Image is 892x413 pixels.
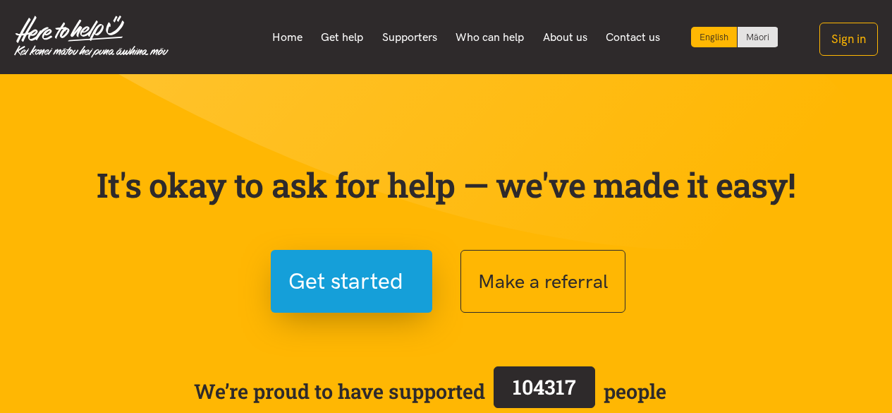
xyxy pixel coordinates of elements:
p: It's okay to ask for help — we've made it easy! [94,164,799,205]
a: Contact us [597,23,670,52]
div: Language toggle [691,27,778,47]
img: Home [14,16,169,58]
a: Home [262,23,312,52]
a: Supporters [372,23,446,52]
a: About us [534,23,597,52]
button: Make a referral [460,250,625,313]
a: Get help [312,23,373,52]
a: Who can help [446,23,534,52]
span: Get started [288,263,403,299]
button: Get started [271,250,432,313]
button: Sign in [819,23,878,56]
span: 104317 [513,373,576,400]
a: Switch to Te Reo Māori [738,27,778,47]
div: Current language [691,27,738,47]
